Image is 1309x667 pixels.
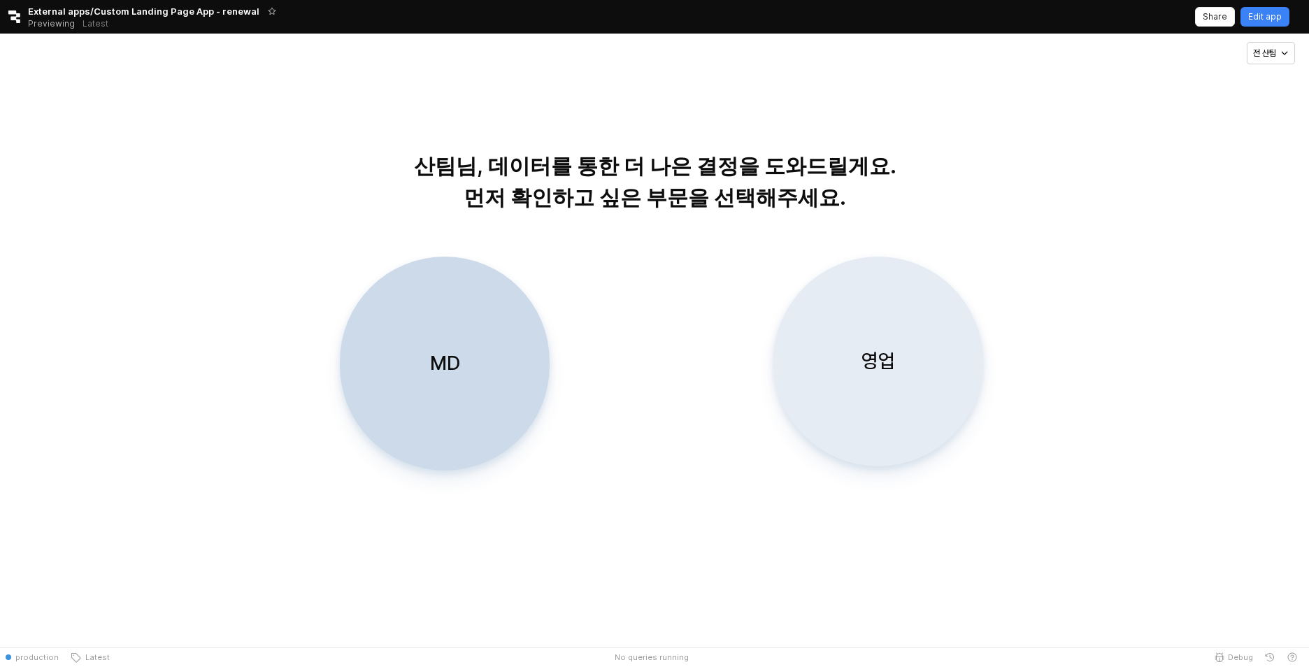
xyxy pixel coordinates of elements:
[1195,7,1235,27] button: Share app
[1203,11,1227,22] p: Share
[15,652,59,663] span: production
[861,348,895,374] p: 영업
[1208,647,1259,667] button: Debug
[1259,647,1281,667] button: History
[430,350,460,376] p: MD
[1248,11,1282,22] p: Edit app
[1253,48,1276,59] p: 전 산팀
[28,17,75,31] span: Previewing
[83,18,108,29] p: Latest
[64,647,115,667] button: Latest
[615,652,689,663] span: No queries running
[340,257,550,471] button: MD
[773,257,983,466] button: 영업
[1281,647,1303,667] button: Help
[28,4,259,18] span: External apps/Custom Landing Page App - renewal
[28,14,116,34] div: Previewing Latest
[298,150,1012,213] p: 산팀님, 데이터를 통한 더 나은 결정을 도와드릴게요. 먼저 확인하고 싶은 부문을 선택해주세요.
[1228,652,1253,663] span: Debug
[1240,7,1289,27] button: Edit app
[81,652,110,663] span: Latest
[265,4,279,18] button: Add app to favorites
[75,14,116,34] button: Releases and History
[1247,42,1295,64] button: 전 산팀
